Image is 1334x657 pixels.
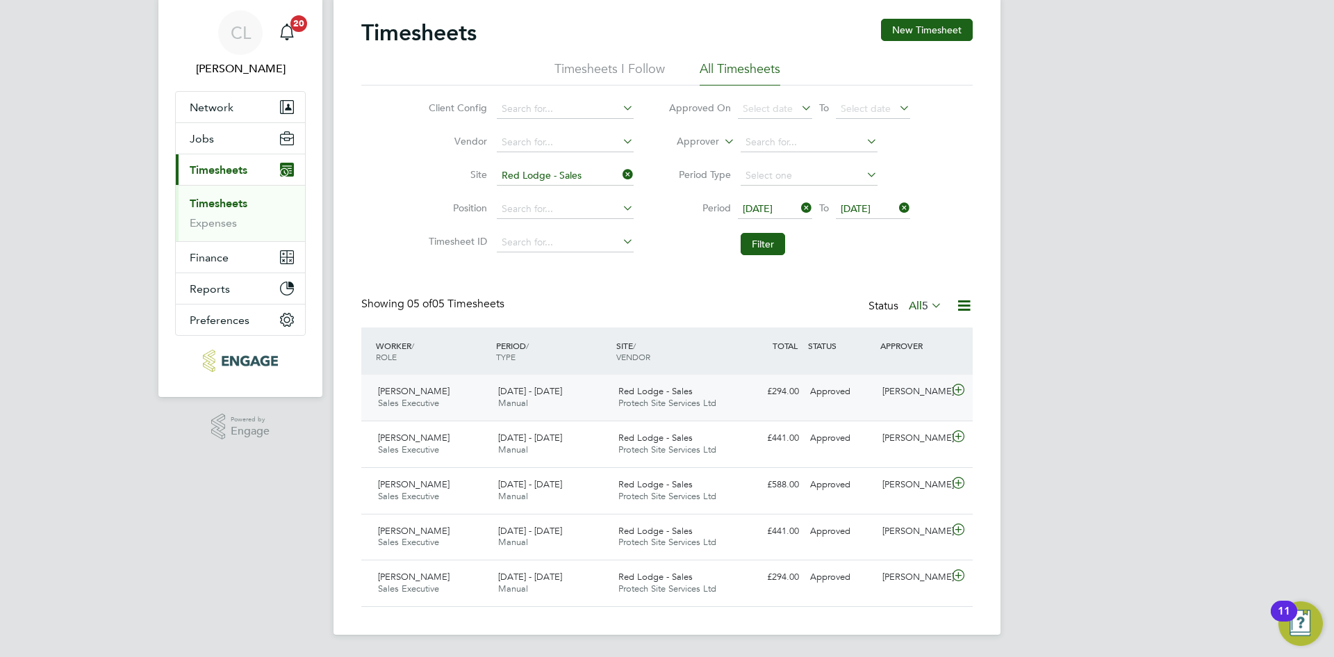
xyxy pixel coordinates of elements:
span: Red Lodge - Sales [618,525,693,537]
span: [DATE] [841,202,871,215]
h2: Timesheets [361,19,477,47]
div: WORKER [372,333,493,369]
span: 05 of [407,297,432,311]
span: 05 Timesheets [407,297,504,311]
div: Approved [805,473,877,496]
div: £588.00 [732,473,805,496]
span: Sales Executive [378,490,439,502]
span: CL [231,24,251,42]
label: Timesheet ID [425,235,487,248]
span: ROLE [376,351,397,362]
span: Engage [231,425,270,437]
span: Manual [498,397,528,409]
div: £294.00 [732,380,805,403]
span: Red Lodge - Sales [618,478,693,490]
span: [DATE] - [DATE] [498,525,562,537]
input: Search for... [497,233,634,252]
span: Manual [498,583,528,594]
label: All [909,299,942,313]
div: Showing [361,297,507,311]
span: [DATE] - [DATE] [498,571,562,583]
input: Search for... [497,133,634,152]
span: Protech Site Services Ltd [618,490,716,502]
button: Filter [741,233,785,255]
span: / [411,340,414,351]
span: Timesheets [190,163,247,177]
div: Approved [805,520,877,543]
span: To [815,99,833,117]
span: Network [190,101,233,114]
span: [DATE] - [DATE] [498,478,562,490]
a: Expenses [190,216,237,229]
div: [PERSON_NAME] [877,520,949,543]
span: Jobs [190,132,214,145]
label: Site [425,168,487,181]
div: Approved [805,427,877,450]
label: Position [425,202,487,214]
span: Sales Executive [378,583,439,594]
input: Search for... [497,166,634,186]
span: To [815,199,833,217]
span: Red Lodge - Sales [618,571,693,583]
span: Manual [498,536,528,548]
span: Reports [190,282,230,295]
input: Search for... [741,133,878,152]
div: [PERSON_NAME] [877,380,949,403]
label: Approved On [668,102,731,114]
span: [PERSON_NAME] [378,385,450,397]
div: 11 [1278,611,1290,629]
span: Protech Site Services Ltd [618,397,716,409]
input: Select one [741,166,878,186]
label: Period Type [668,168,731,181]
span: TOTAL [773,340,798,351]
span: / [526,340,529,351]
span: [DATE] [743,202,773,215]
input: Search for... [497,99,634,119]
label: Period [668,202,731,214]
span: [PERSON_NAME] [378,432,450,444]
a: Powered byEngage [211,414,270,440]
li: All Timesheets [700,60,780,86]
div: APPROVER [877,333,949,358]
div: Status [868,297,945,316]
span: Protech Site Services Ltd [618,583,716,594]
li: Timesheets I Follow [554,60,665,86]
button: Jobs [176,123,305,154]
button: Timesheets [176,154,305,185]
span: Preferences [190,314,249,327]
label: Vendor [425,135,487,147]
label: Client Config [425,102,487,114]
button: Preferences [176,305,305,335]
span: VENDOR [616,351,650,362]
span: 5 [922,299,928,313]
span: Protech Site Services Ltd [618,536,716,548]
span: [DATE] - [DATE] [498,432,562,444]
div: Timesheets [176,185,305,241]
span: Chloe Lyons [175,60,306,77]
div: £441.00 [732,520,805,543]
a: 20 [273,10,301,55]
a: CL[PERSON_NAME] [175,10,306,77]
span: [PERSON_NAME] [378,525,450,537]
div: [PERSON_NAME] [877,566,949,589]
div: £441.00 [732,427,805,450]
span: / [633,340,636,351]
span: [DATE] - [DATE] [498,385,562,397]
div: SITE [613,333,733,369]
span: 20 [290,15,307,32]
span: Manual [498,490,528,502]
span: Finance [190,251,229,264]
span: Select date [743,102,793,115]
div: PERIOD [493,333,613,369]
span: Sales Executive [378,397,439,409]
span: TYPE [496,351,516,362]
div: STATUS [805,333,877,358]
div: £294.00 [732,566,805,589]
input: Search for... [497,200,634,219]
span: Protech Site Services Ltd [618,444,716,455]
button: Finance [176,242,305,273]
div: Approved [805,380,877,403]
div: [PERSON_NAME] [877,427,949,450]
span: [PERSON_NAME] [378,478,450,490]
span: Red Lodge - Sales [618,385,693,397]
